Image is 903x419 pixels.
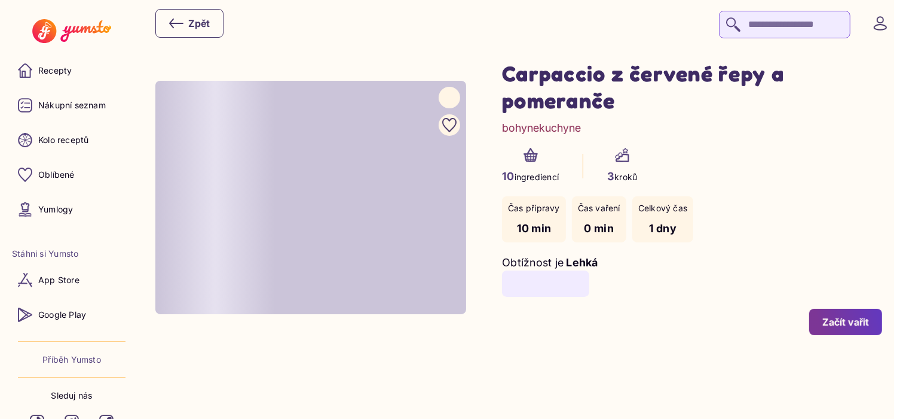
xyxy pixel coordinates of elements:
span: Lehká [566,256,598,269]
span: 3 [607,170,614,183]
p: Nákupní seznam [38,99,106,111]
span: 1 dny [649,222,677,235]
p: Google Play [38,309,86,321]
img: Yumsto logo [32,19,111,43]
p: Čas přípravy [508,202,560,214]
li: Stáhni si Yumsto [12,248,131,260]
span: Loading content [155,81,466,314]
p: Obtížnost je [502,254,564,271]
p: Yumlogy [38,204,73,215]
p: kroků [607,168,637,184]
span: 10 [502,170,515,183]
div: Loading image [155,81,466,314]
p: Čas vaření [578,202,620,214]
a: Yumlogy [12,195,131,224]
p: Celkový čas [638,202,687,214]
span: 0 min [584,222,614,235]
p: Oblíbené [38,169,75,181]
a: Google Play [12,300,131,329]
a: Kolo receptů [12,126,131,154]
span: 10 min [517,222,552,235]
p: Recepty [38,65,72,77]
a: Recepty [12,56,131,85]
a: Oblíbené [12,160,131,189]
p: Sleduj nás [51,390,92,402]
div: Zpět [169,16,210,31]
button: Začít vařit [809,309,882,335]
button: Zpět [155,9,224,38]
a: bohynekuchyne [502,120,581,136]
p: Kolo receptů [38,134,89,146]
h1: Carpaccio z červené řepy a pomeranče [502,60,882,114]
a: App Store [12,266,131,294]
a: Nákupní seznam [12,91,131,120]
div: Začít vařit [822,315,869,329]
p: App Store [38,274,79,286]
a: Příběh Yumsto [42,354,101,366]
p: ingrediencí [502,168,559,184]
